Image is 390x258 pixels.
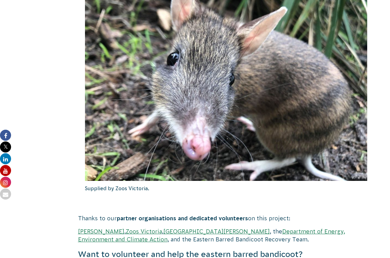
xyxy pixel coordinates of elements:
[78,228,345,242] a: Department of Energy, Environment and Climate Action
[126,228,162,234] a: Zoos Victoria
[117,215,248,221] strong: partner organisations and dedicated volunteers
[85,181,368,196] p: Supplied by Zoos Victoria.
[78,215,290,221] span: Thanks to our on this project:
[78,228,124,234] a: [PERSON_NAME]
[163,228,270,234] a: [GEOGRAPHIC_DATA][PERSON_NAME]
[78,228,345,242] span: , , , the , and the Eastern Barred Bandicoot Recovery Team.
